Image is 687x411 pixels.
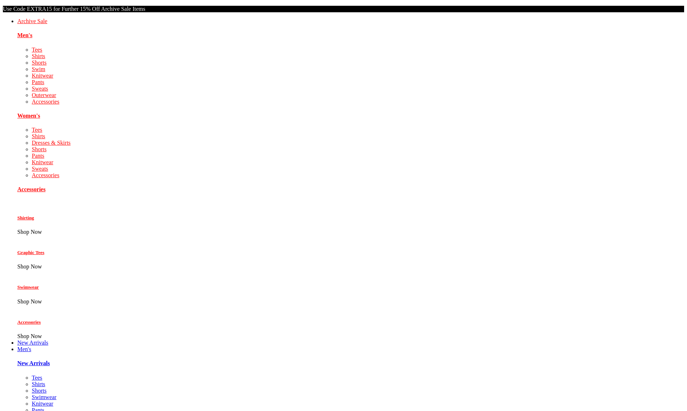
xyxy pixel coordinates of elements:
a: Knitwear [32,159,53,165]
a: Dresses & Skirts [32,140,71,146]
a: Shirting [17,215,34,220]
a: Outerwear [32,92,56,98]
a: Accessories [32,99,59,105]
span: Shop Now [17,263,42,270]
a: Shorts [32,60,47,66]
a: Shirts [32,133,45,139]
a: Knitwear [32,73,53,79]
a: Knitwear [32,401,53,407]
span: Shop Now [17,333,42,339]
a: Sweats [32,86,48,92]
a: Swim [32,66,45,72]
a: Pants [32,79,44,85]
a: Tees [32,375,42,381]
a: Swimwear [32,394,56,400]
a: Accessories [32,172,59,178]
a: New Arrivals [17,360,50,366]
a: Graphic Tees [17,250,44,255]
a: Shirts [32,53,45,59]
p: Use Code EXTRA15 for Further 15% Off Archive Sale Items [3,6,684,12]
a: Archive Sale [17,18,47,24]
a: Accessories [17,319,41,325]
a: Swimwear [17,284,39,290]
span: Shop Now [17,229,42,235]
a: Accessories [17,186,45,192]
a: Women's [17,113,40,119]
a: Shorts [32,146,47,152]
a: Sweats [32,166,48,172]
a: Pants [32,153,44,159]
a: Men's [17,346,31,352]
a: Tees [32,127,42,133]
a: Shirts [32,381,45,387]
a: Tees [32,47,42,53]
a: Shorts [32,388,47,394]
a: New Arrivals [17,340,48,346]
a: Men's [17,32,32,38]
span: Shop Now [17,298,42,305]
